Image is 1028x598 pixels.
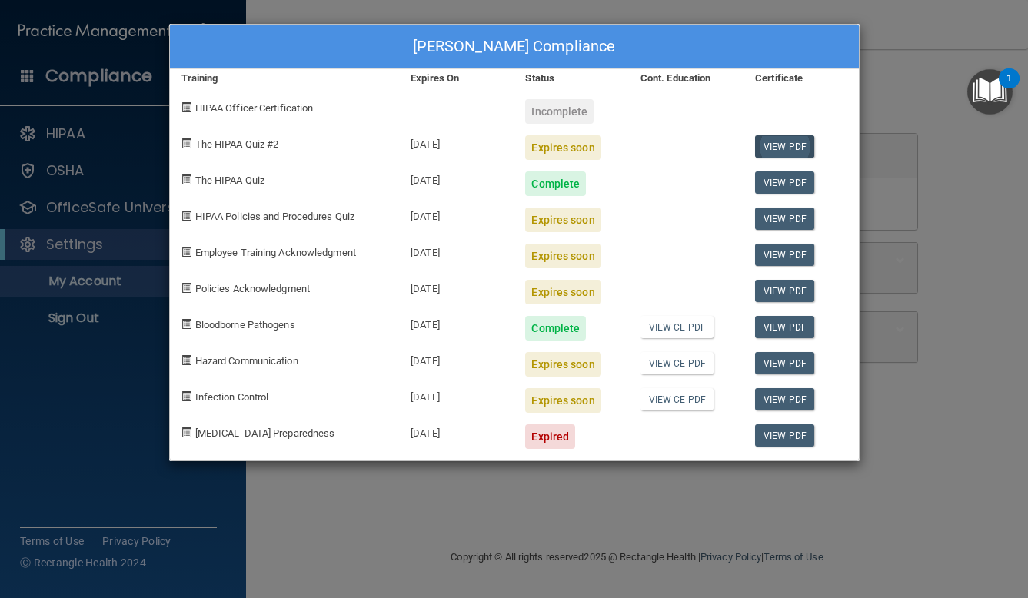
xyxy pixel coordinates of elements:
span: Bloodborne Pathogens [195,319,295,331]
a: View PDF [755,352,814,374]
span: HIPAA Policies and Procedures Quiz [195,211,354,222]
div: Expires soon [525,388,600,413]
a: View PDF [755,424,814,447]
div: [DATE] [399,196,514,232]
a: View PDF [755,171,814,194]
div: Expires soon [525,244,600,268]
div: [DATE] [399,268,514,304]
span: [MEDICAL_DATA] Preparedness [195,427,335,439]
a: View PDF [755,135,814,158]
a: View PDF [755,316,814,338]
div: [DATE] [399,377,514,413]
div: Complete [525,316,586,341]
div: Expires soon [525,352,600,377]
a: View PDF [755,244,814,266]
div: [DATE] [399,413,514,449]
div: Certificate [744,69,858,88]
div: [DATE] [399,304,514,341]
div: 1 [1006,78,1012,98]
div: [DATE] [399,232,514,268]
div: Cont. Education [629,69,744,88]
div: Expires soon [525,135,600,160]
div: Incomplete [525,99,594,124]
div: Expires On [399,69,514,88]
div: Expired [525,424,575,449]
div: [DATE] [399,341,514,377]
span: The HIPAA Quiz [195,174,264,186]
div: Status [514,69,628,88]
a: View PDF [755,388,814,410]
div: Complete [525,171,586,196]
span: Employee Training Acknowledgment [195,247,356,258]
span: The HIPAA Quiz #2 [195,138,279,150]
button: Open Resource Center, 1 new notification [967,69,1013,115]
div: Training [170,69,400,88]
a: View CE PDF [640,316,714,338]
div: [DATE] [399,160,514,196]
div: [DATE] [399,124,514,160]
div: Expires soon [525,208,600,232]
div: Expires soon [525,280,600,304]
span: Hazard Communication [195,355,298,367]
div: [PERSON_NAME] Compliance [170,25,859,69]
span: HIPAA Officer Certification [195,102,314,114]
span: Policies Acknowledgment [195,283,310,294]
a: View CE PDF [640,352,714,374]
span: Infection Control [195,391,269,403]
a: View CE PDF [640,388,714,410]
a: View PDF [755,280,814,302]
a: View PDF [755,208,814,230]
